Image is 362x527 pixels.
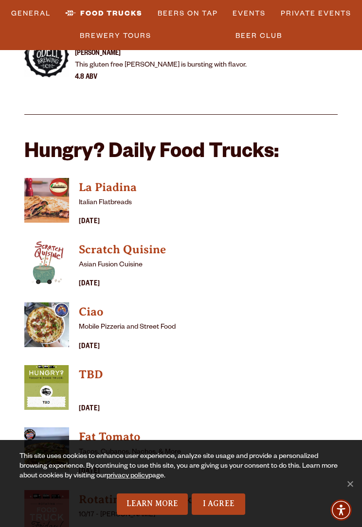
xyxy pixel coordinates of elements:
img: thumbnail food truck [24,240,69,285]
div: [DATE] [79,216,338,228]
div: [DATE] [79,404,338,415]
a: View Scratch Quisine details (opens in a new window) [24,240,69,290]
a: View TBD details (opens in a new window) [79,365,338,385]
p: Italian Flatbreads [79,197,338,209]
h4: Fat Tomato [79,429,338,445]
h4: TBD [79,367,338,383]
img: thumbnail food truck [24,427,69,472]
a: Private Events [277,2,355,25]
a: View La Piadina details (opens in a new window) [79,178,338,197]
a: I Agree [192,493,245,515]
div: Accessibility Menu [330,499,352,521]
div: [DATE] [79,279,338,290]
a: Food Trucks [61,2,146,25]
a: View Ciao details (opens in a new window) [24,302,69,352]
p: Asian Fusion Cuisine [79,260,338,271]
a: Events [229,2,270,25]
img: thumbnail food truck [24,178,69,223]
a: View Fat Tomato details (opens in a new window) [79,427,338,447]
div: [DATE] [79,341,338,353]
a: View Fat Tomato details (opens in a new window) [24,427,69,477]
h4: Ciao [79,304,338,320]
a: Learn More [117,493,188,515]
p: This gluten free [PERSON_NAME] is bursting with flavor. [75,60,338,71]
a: Beers on Tap [154,2,222,25]
h2: Hungry? Daily Food Trucks: [24,142,338,165]
a: General [7,2,54,25]
h4: La Piadina [79,180,338,195]
img: thumbnail food truck [24,302,69,347]
p: [PERSON_NAME] [75,48,338,60]
div: 4.8 ABV [75,71,338,84]
a: Brewery Tours [76,25,155,47]
span: No [345,479,355,489]
div: This site uses cookies to enhance user experience, analyze site usage and provide a personalized ... [19,452,343,493]
img: thumbnail food truck [24,365,69,410]
a: Beer Club [232,25,286,47]
a: View TBD details (opens in a new window) [24,365,69,415]
p: Mobile Pizzeria and Street Food [79,322,338,334]
a: View Ciao details (opens in a new window) [79,302,338,322]
img: Item Thumbnail [24,33,69,77]
a: View Scratch Quisine details (opens in a new window) [79,240,338,260]
h4: Scratch Quisine [79,242,338,258]
a: privacy policy [107,473,148,480]
a: View La Piadina details (opens in a new window) [24,178,69,228]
